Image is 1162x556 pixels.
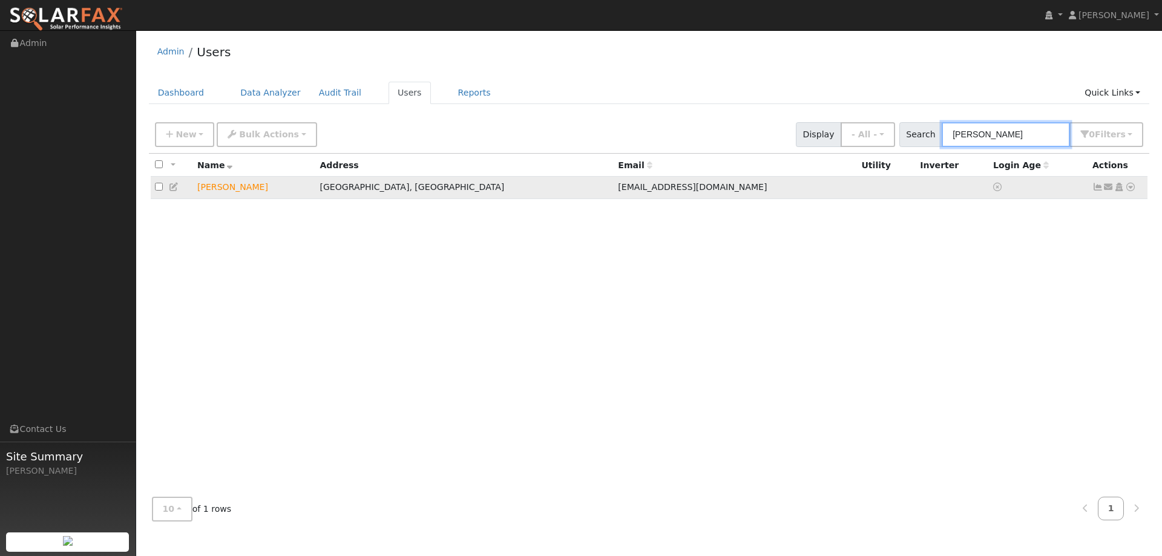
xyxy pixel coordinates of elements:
button: New [155,122,215,147]
div: Utility [861,159,911,172]
a: No login access [993,182,1004,192]
div: Inverter [920,159,985,172]
a: mhumaydan@gmail.com [1103,181,1114,194]
td: Lead [193,177,315,199]
a: Data Analyzer [231,82,310,104]
span: Search [899,122,942,147]
span: Name [197,160,233,170]
button: 10 [152,497,192,522]
a: Not connected [1092,182,1103,192]
a: Edit User [169,182,180,192]
a: Dashboard [149,82,214,104]
a: Login As [1114,182,1124,192]
input: Search [942,122,1070,147]
a: Audit Trail [310,82,370,104]
div: Actions [1092,159,1143,172]
span: [PERSON_NAME] [1078,10,1149,20]
span: 10 [163,504,175,514]
a: Admin [157,47,185,56]
span: [EMAIL_ADDRESS][DOMAIN_NAME] [618,182,767,192]
span: Site Summary [6,448,130,465]
span: s [1120,129,1125,139]
span: New [176,129,196,139]
td: [GEOGRAPHIC_DATA], [GEOGRAPHIC_DATA] [315,177,614,199]
button: Bulk Actions [217,122,317,147]
a: Reports [449,82,500,104]
span: Bulk Actions [239,129,299,139]
img: retrieve [63,536,73,546]
img: SolarFax [9,7,123,32]
button: - All - [841,122,895,147]
div: [PERSON_NAME] [6,465,130,477]
a: Quick Links [1075,82,1149,104]
a: Users [389,82,431,104]
span: Display [796,122,841,147]
a: Other actions [1125,181,1136,194]
button: 0Filters [1069,122,1143,147]
div: Address [320,159,609,172]
a: 1 [1098,497,1124,520]
span: Filter [1095,129,1126,139]
span: Days since last login [993,160,1049,170]
a: Users [197,45,231,59]
span: Email [618,160,652,170]
span: of 1 rows [152,497,232,522]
